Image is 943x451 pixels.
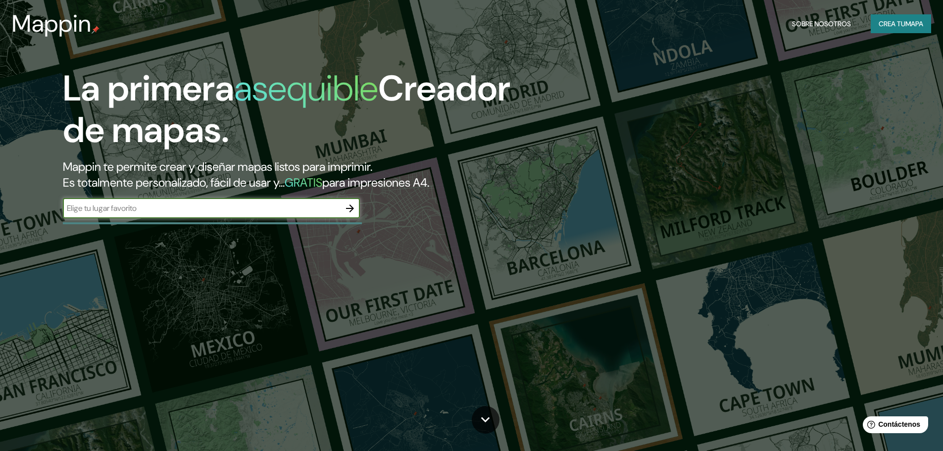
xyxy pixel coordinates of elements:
[63,65,234,111] font: La primera
[63,159,372,174] font: Mappin te permite crear y diseñar mapas listos para imprimir.
[322,175,429,190] font: para impresiones A4.
[63,175,285,190] font: Es totalmente personalizado, fácil de usar y...
[879,19,905,28] font: Crea tu
[871,14,931,33] button: Crea tumapa
[92,26,99,34] img: pin de mapeo
[905,19,923,28] font: mapa
[12,8,92,39] font: Mappin
[285,175,322,190] font: GRATIS
[63,65,510,153] font: Creador de mapas.
[792,19,851,28] font: Sobre nosotros
[788,14,855,33] button: Sobre nosotros
[855,412,932,440] iframe: Lanzador de widgets de ayuda
[63,202,340,214] input: Elige tu lugar favorito
[234,65,378,111] font: asequible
